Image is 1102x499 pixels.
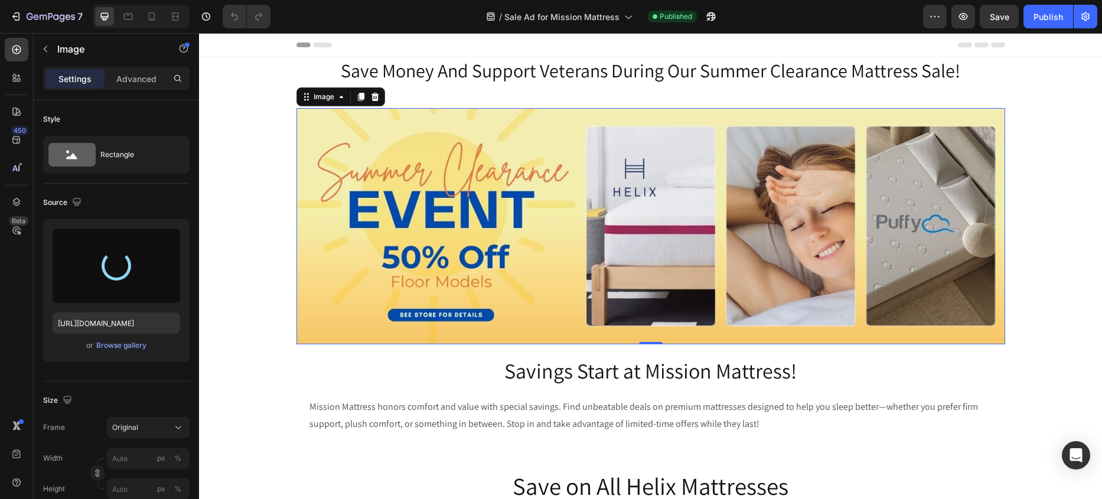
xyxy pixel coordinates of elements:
div: Beta [9,216,28,226]
button: Original [107,417,190,438]
div: % [174,484,181,494]
h2: Save on All Helix Mattresses [97,436,806,470]
span: or [86,338,93,353]
div: Browse gallery [96,340,146,351]
button: px [171,482,185,496]
div: Size [43,393,74,409]
div: Style [43,114,60,125]
label: Frame [43,422,65,433]
p: Settings [58,73,92,85]
span: / [499,11,502,23]
p: Image [57,42,158,56]
div: Publish [1033,11,1063,23]
p: Advanced [116,73,157,85]
label: Height [43,484,65,494]
div: Undo/Redo [223,5,270,28]
div: Open Intercom Messenger [1062,441,1090,469]
button: Publish [1023,5,1073,28]
button: % [154,451,168,465]
iframe: Design area [199,33,1102,499]
button: 7 [5,5,88,28]
button: Browse gallery [96,340,147,351]
span: Original [112,422,138,433]
input: https://example.com/image.jpg [53,312,180,334]
span: Save [990,12,1009,22]
div: px [157,484,165,494]
p: 7 [77,9,83,24]
button: px [171,451,185,465]
div: 450 [11,126,28,135]
button: Save [980,5,1019,28]
div: px [157,453,165,464]
span: Published [660,11,692,22]
button: % [154,482,168,496]
span: Sale Ad for Mission Mattress [504,11,620,23]
div: Rectangle [100,141,172,168]
input: px% [107,448,190,469]
div: Source [43,195,84,211]
label: Width [43,453,63,464]
div: % [174,453,181,464]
